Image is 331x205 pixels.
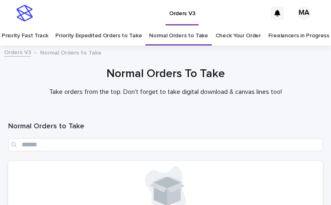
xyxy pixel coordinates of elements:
[268,26,329,46] a: Freelancers in Progress
[55,26,142,46] a: Priority Expedited Orders to Take
[8,122,323,132] h1: Normal Orders to Take
[2,26,48,46] a: Priority Fast Track
[40,48,102,57] p: Normal Orders to Take
[149,26,208,46] a: Normal Orders to Take
[16,5,33,21] img: stacker-logo-s-only.png
[8,88,323,96] p: Take orders from the top. Don't forget to take digital download & canvas lines too!
[297,7,311,20] div: MA
[4,47,31,57] a: Orders V3
[215,26,261,46] a: Check Your Order
[8,138,323,151] input: Search
[8,66,323,82] h1: Normal Orders To Take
